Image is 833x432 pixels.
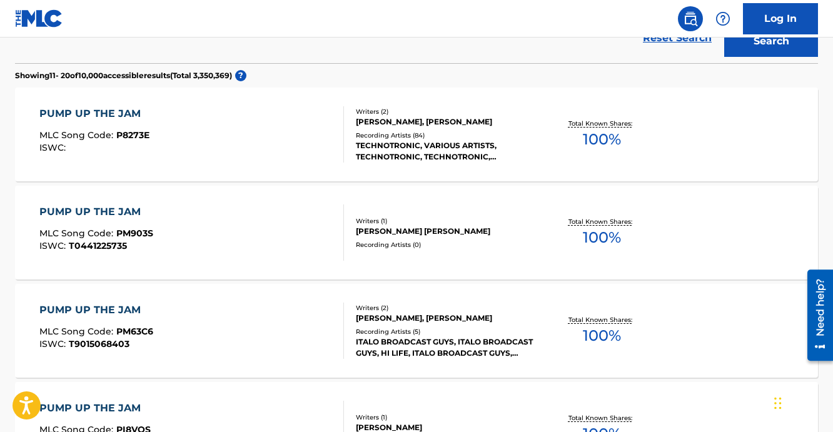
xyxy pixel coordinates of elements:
div: Help [710,6,735,31]
span: PM63C6 [116,326,153,337]
div: Drag [774,384,782,422]
div: Writers ( 2 ) [356,303,535,313]
div: [PERSON_NAME], [PERSON_NAME] [356,116,535,128]
span: MLC Song Code : [39,129,116,141]
div: PUMP UP THE JAM [39,106,149,121]
div: ITALO BROADCAST GUYS, ITALO BROADCAST GUYS, HI LIFE, ITALO BROADCAST GUYS, ITALO BROADCAST GUYS [356,336,535,359]
div: Recording Artists ( 0 ) [356,240,535,249]
div: Writers ( 2 ) [356,107,535,116]
a: PUMP UP THE JAMMLC Song Code:P8273EISWC:Writers (2)[PERSON_NAME], [PERSON_NAME]Recording Artists ... [15,88,818,181]
div: [PERSON_NAME] [PERSON_NAME] [356,226,535,237]
p: Total Known Shares: [568,217,635,226]
div: Recording Artists ( 84 ) [356,131,535,140]
div: Recording Artists ( 5 ) [356,327,535,336]
span: 100 % [583,324,621,347]
a: Log In [743,3,818,34]
a: Public Search [678,6,703,31]
img: MLC Logo [15,9,63,28]
p: Total Known Shares: [568,413,635,423]
button: Search [724,26,818,57]
a: PUMP UP THE JAMMLC Song Code:PM903SISWC:T0441225735Writers (1)[PERSON_NAME] [PERSON_NAME]Recordin... [15,186,818,279]
span: 100 % [583,226,621,249]
span: T0441225735 [69,240,127,251]
div: TECHNOTRONIC, VARIOUS ARTISTS, TECHNOTRONIC, TECHNOTRONIC, TECHNOTRONICS [356,140,535,163]
span: 100 % [583,128,621,151]
div: PUMP UP THE JAM [39,401,151,416]
div: Writers ( 1 ) [356,216,535,226]
div: PUMP UP THE JAM [39,303,153,318]
span: P8273E [116,129,149,141]
span: T9015068403 [69,338,129,349]
iframe: Resource Center [798,264,833,365]
span: MLC Song Code : [39,228,116,239]
span: ISWC : [39,142,69,153]
span: MLC Song Code : [39,326,116,337]
div: PUMP UP THE JAM [39,204,153,219]
span: ISWC : [39,240,69,251]
div: [PERSON_NAME], [PERSON_NAME] [356,313,535,324]
img: search [683,11,698,26]
span: PM903S [116,228,153,239]
p: Total Known Shares: [568,315,635,324]
img: help [715,11,730,26]
a: PUMP UP THE JAMMLC Song Code:PM63C6ISWC:T9015068403Writers (2)[PERSON_NAME], [PERSON_NAME]Recordi... [15,284,818,378]
div: Writers ( 1 ) [356,413,535,422]
p: Showing 11 - 20 of 10,000 accessible results (Total 3,350,369 ) [15,70,232,81]
a: Reset Search [637,24,718,52]
iframe: Chat Widget [770,372,833,432]
span: ? [235,70,246,81]
p: Total Known Shares: [568,119,635,128]
span: ISWC : [39,338,69,349]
